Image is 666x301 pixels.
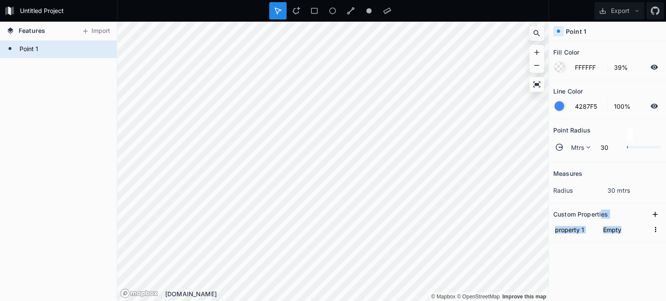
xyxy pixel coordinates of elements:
div: [DOMAIN_NAME] [165,289,548,298]
h2: Measures [553,167,582,180]
input: Name [553,223,597,236]
dt: radius [553,186,607,195]
a: OpenStreetMap [457,294,500,300]
h2: Custom Properties [553,207,608,221]
span: Features [19,26,45,35]
h2: Fill Color [553,45,579,59]
a: Mapbox [431,294,455,300]
a: Map feedback [502,294,546,300]
h4: Point 1 [566,27,586,36]
span: Mtrs [571,143,584,152]
dd: 30 mtrs [607,186,662,195]
button: Export [594,2,644,19]
a: Mapbox logo [120,288,158,298]
button: Import [77,24,114,38]
h2: Point Radius [553,123,591,137]
input: Empty [601,223,650,236]
h2: Line Color [553,84,583,98]
input: 0 [595,142,623,152]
